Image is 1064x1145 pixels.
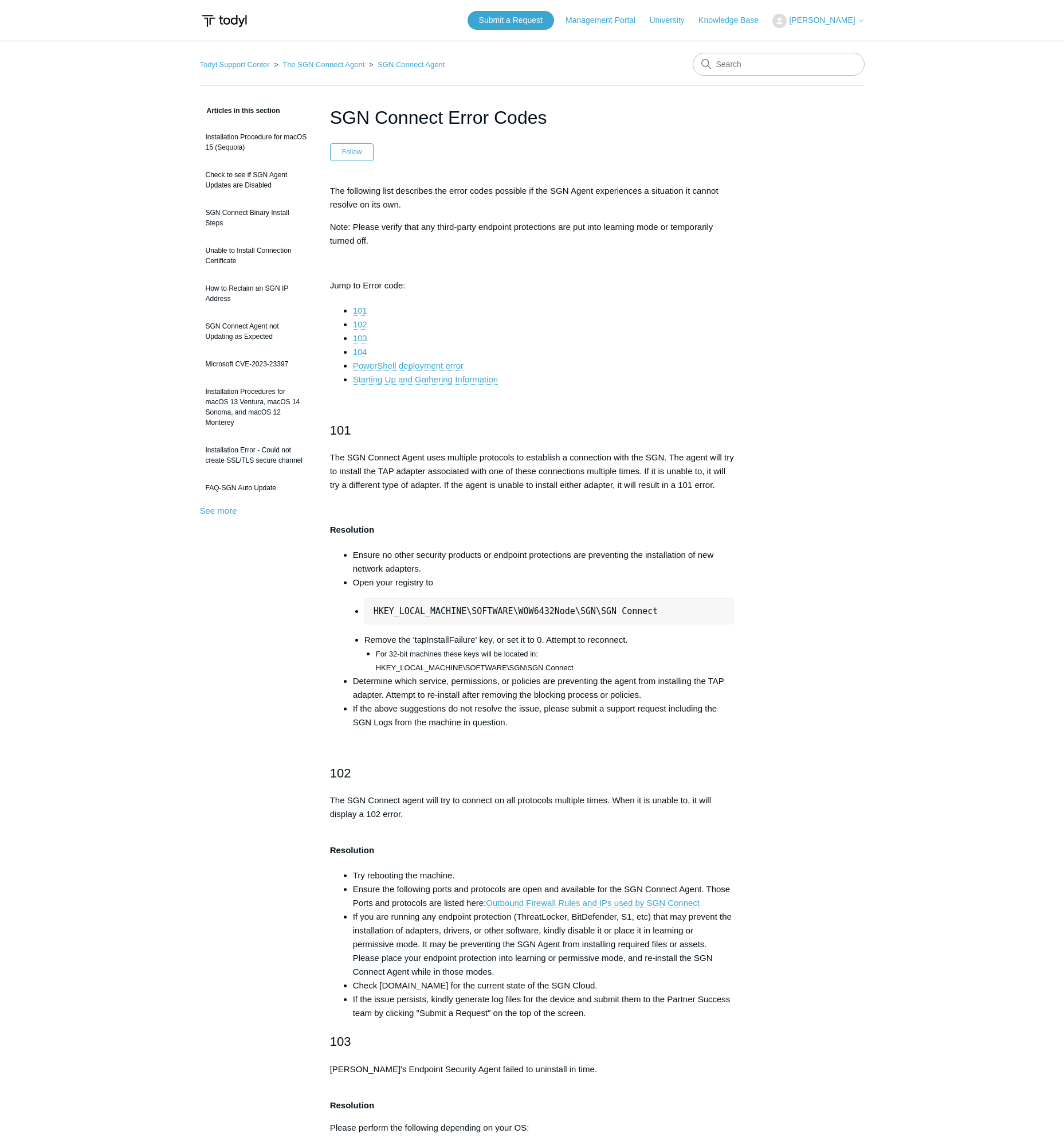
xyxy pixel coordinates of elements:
li: Ensure the following ports and protocols are open and available for the SGN Connect Agent. Those ... [353,882,735,910]
a: SGN Connect Agent not Updating as Expected [200,315,313,347]
li: Open your registry to [353,576,735,674]
a: How to Reclaim an SGN IP Address [200,278,313,310]
p: The SGN Connect agent will try to connect on all protocols multiple times. When it is unable to, ... [330,794,735,821]
a: Installation Procedures for macOS 13 Ventura, macOS 14 Sonoma, and macOS 12 Monterey [200,381,313,433]
a: Unable to Install Connection Certificate [200,240,313,272]
a: Management Portal [566,14,647,26]
li: If the above suggestions do not resolve the issue, please submit a support request including the ... [353,702,735,729]
a: Todyl Support Center [200,60,270,69]
a: Submit a Request [468,11,554,30]
li: Todyl Support Center [200,60,272,69]
a: Microsoft CVE-2023-23397 [200,353,313,375]
a: See more [200,506,237,515]
li: SGN Connect Agent [367,60,445,69]
a: 102 [353,319,367,330]
h2: 103 [330,1031,735,1052]
p: The following list describes the error codes possible if the SGN Agent experiences a situation it... [330,184,735,212]
span: If the issue persists, kindly generate log files for the device and submit them to the Partner Su... [353,994,731,1018]
p: The SGN Connect Agent uses multiple protocols to establish a connection with the SGN. The agent w... [330,451,735,492]
li: Ensure no other security products or endpoint protections are preventing the installation of new ... [353,548,735,576]
a: Knowledge Base [698,14,770,26]
li: Remove the 'tapInstallFailure' key, or set it to 0. Attempt to reconnect. [364,633,735,674]
span: If you are running any endpoint protection (ThreatLocker, BitDefender, S1, etc) that may prevent ... [353,912,732,976]
li: The SGN Connect Agent [272,60,367,69]
h2: 101 [330,420,735,440]
p: Jump to Error code: [330,279,735,292]
p: [PERSON_NAME]'s Endpoint Security Agent failed to uninstall in time. [330,1062,735,1076]
strong: Resolution [330,1100,375,1110]
span: Articles in this section [200,107,280,115]
a: 103 [353,333,367,343]
a: The SGN Connect Agent [282,60,364,69]
a: Installation Procedure for macOS 15 (Sequoia) [200,126,313,158]
span: For 32-bit machines these keys will be located in: HKEY_LOCAL_MACHINE\SOFTWARE\SGN\SGN Connect [376,650,574,672]
a: PowerShell deployment error [353,361,464,371]
a: 104 [353,347,367,357]
input: Search [693,53,865,76]
img: Todyl Support Center Help Center home page [200,10,249,32]
a: SGN Connect Binary Install Steps [200,202,313,234]
h1: SGN Connect Error Codes [330,104,735,131]
a: Outbound Firewall Rules and IPs used by SGN Connect [486,898,700,908]
span: Check [DOMAIN_NAME] for the current state of the SGN Cloud. [353,980,598,990]
span: [PERSON_NAME] [789,15,855,25]
strong: Resolution [330,525,375,534]
a: University [649,14,696,26]
li: Try rebooting the machine. [353,869,735,882]
a: FAQ-SGN Auto Update [200,477,313,499]
a: SGN Connect Agent [378,60,445,69]
pre: HKEY_LOCAL_MACHINE\SOFTWARE\WOW6432Node\SGN\SGN Connect [364,598,735,624]
strong: Resolution [330,845,375,855]
h2: 102 [330,763,735,783]
a: Check to see if SGN Agent Updates are Disabled [200,164,313,196]
a: Installation Error - Could not create SSL/TLS secure channel [200,439,313,471]
a: 101 [353,306,367,316]
button: [PERSON_NAME] [772,14,864,28]
li: Determine which service, permissions, or policies are preventing the agent from installing the TA... [353,674,735,702]
p: Note: Please verify that any third-party endpoint protections are put into learning mode or tempo... [330,220,735,248]
a: Starting Up and Gathering Information [353,374,498,385]
button: Follow Article [330,143,374,161]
